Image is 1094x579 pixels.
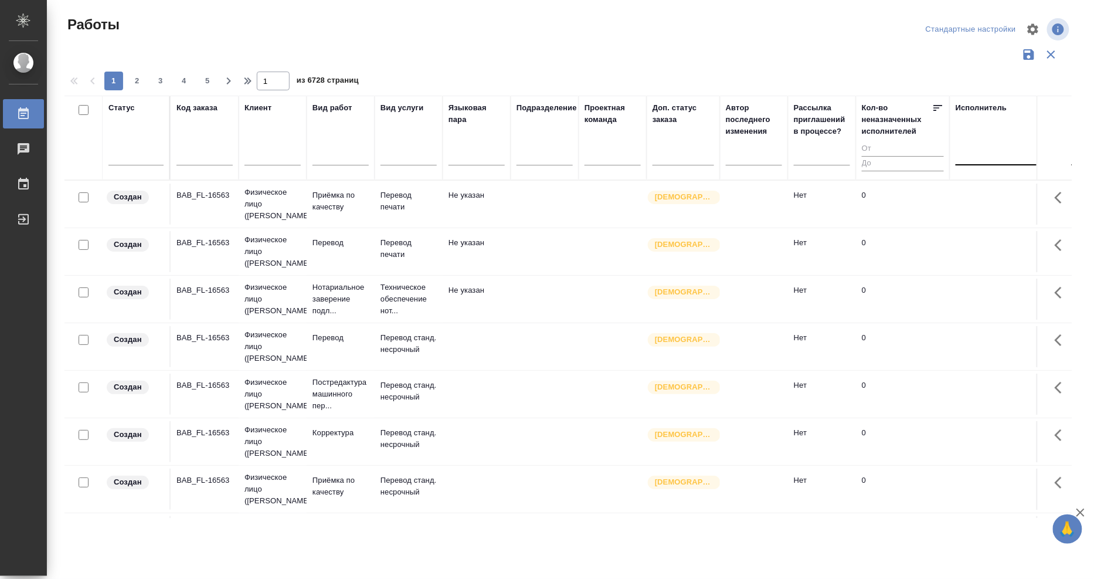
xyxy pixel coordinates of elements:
[297,73,359,90] span: из 6728 страниц
[380,427,437,451] p: Перевод станд. несрочный
[788,469,856,510] td: Нет
[1048,374,1076,402] button: Здесь прячутся важные кнопки
[380,380,437,403] p: Перевод станд. несрочный
[114,381,142,393] p: Создан
[655,286,714,298] p: [DEMOGRAPHIC_DATA]
[380,475,437,498] p: Перевод станд. несрочный
[106,475,164,490] div: Заказ еще не согласован с клиентом, искать исполнителей рано
[856,184,950,225] td: 0
[655,476,714,488] p: [DEMOGRAPHIC_DATA]
[380,237,437,260] p: Перевод печати
[128,72,147,90] button: 2
[312,377,369,412] p: Постредактура машинного пер...
[726,102,782,137] div: Автор последнего изменения
[956,102,1007,114] div: Исполнитель
[788,326,856,367] td: Нет
[312,237,369,249] p: Перевод
[244,424,301,459] p: Физическое лицо ([PERSON_NAME])
[244,329,301,364] p: Физическое лицо ([PERSON_NAME])
[198,72,217,90] button: 5
[312,475,369,498] p: Приёмка по качеству
[114,429,142,441] p: Создан
[788,184,856,225] td: Нет
[923,21,1019,39] div: split button
[443,184,511,225] td: Не указан
[788,421,856,462] td: Нет
[655,381,714,393] p: [DEMOGRAPHIC_DATA]
[244,187,301,222] p: Физическое лицо ([PERSON_NAME])
[788,231,856,272] td: Нет
[114,476,142,488] p: Создан
[655,239,714,250] p: [DEMOGRAPHIC_DATA]
[175,72,193,90] button: 4
[380,189,437,213] p: Перевод печати
[106,380,164,395] div: Заказ еще не согласован с клиентом, искать исполнителей рано
[655,191,714,203] p: [DEMOGRAPHIC_DATA]
[114,239,142,250] p: Создан
[856,231,950,272] td: 0
[449,102,505,126] div: Языковая пара
[244,377,301,412] p: Физическое лицо ([PERSON_NAME])
[856,279,950,320] td: 0
[1048,469,1076,497] button: Здесь прячутся важные кнопки
[655,429,714,441] p: [DEMOGRAPHIC_DATA]
[244,102,271,114] div: Клиент
[244,282,301,317] p: Физическое лицо ([PERSON_NAME])
[1019,15,1047,43] span: Настроить таблицу
[856,469,950,510] td: 0
[862,142,944,157] input: От
[312,282,369,317] p: Нотариальное заверение подл...
[244,472,301,507] p: Физическое лицо ([PERSON_NAME])
[443,279,511,320] td: Не указан
[1048,231,1076,259] button: Здесь прячутся важные кнопки
[128,75,147,87] span: 2
[1048,421,1076,449] button: Здесь прячутся важные кнопки
[517,102,577,114] div: Подразделение
[151,75,170,87] span: 3
[856,421,950,462] td: 0
[1047,18,1072,40] span: Посмотреть информацию
[856,374,950,415] td: 0
[856,326,950,367] td: 0
[1053,514,1082,544] button: 🙏
[862,156,944,171] input: До
[1048,326,1076,354] button: Здесь прячутся важные кнопки
[106,237,164,253] div: Заказ еще не согласован с клиентом, искать исполнителей рано
[380,102,424,114] div: Вид услуги
[176,102,218,114] div: Код заказа
[312,427,369,439] p: Корректура
[198,75,217,87] span: 5
[655,334,714,346] p: [DEMOGRAPHIC_DATA]
[862,102,932,137] div: Кол-во неназначенных исполнителей
[1048,279,1076,307] button: Здесь прячутся важные кнопки
[176,285,233,296] div: BAB_FL-16563
[794,102,850,137] div: Рассылка приглашений в процессе?
[788,516,856,557] td: Нет
[380,332,437,355] p: Перевод станд. несрочный
[176,427,233,439] div: BAB_FL-16563
[312,102,352,114] div: Вид работ
[788,374,856,415] td: Нет
[1040,43,1062,66] button: Сбросить фильтры
[176,189,233,201] div: BAB_FL-16563
[108,102,135,114] div: Статус
[856,516,950,557] td: 0
[151,72,170,90] button: 3
[114,334,142,346] p: Создан
[106,427,164,443] div: Заказ еще не согласован с клиентом, искать исполнителей рано
[1048,184,1076,212] button: Здесь прячутся важные кнопки
[585,102,641,126] div: Проектная команда
[312,189,369,213] p: Приёмка по качеству
[106,189,164,205] div: Заказ еще не согласован с клиентом, искать исполнителей рано
[106,285,164,300] div: Заказ еще не согласован с клиентом, искать исполнителей рано
[1058,517,1078,541] span: 🙏
[1018,43,1040,66] button: Сохранить фильтры
[106,332,164,348] div: Заказ еще не согласован с клиентом, искать исполнителей рано
[176,237,233,249] div: BAB_FL-16563
[114,286,142,298] p: Создан
[443,231,511,272] td: Не указан
[176,380,233,391] div: BAB_FL-16563
[176,475,233,486] div: BAB_FL-16563
[176,332,233,344] div: BAB_FL-16563
[653,102,714,126] div: Доп. статус заказа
